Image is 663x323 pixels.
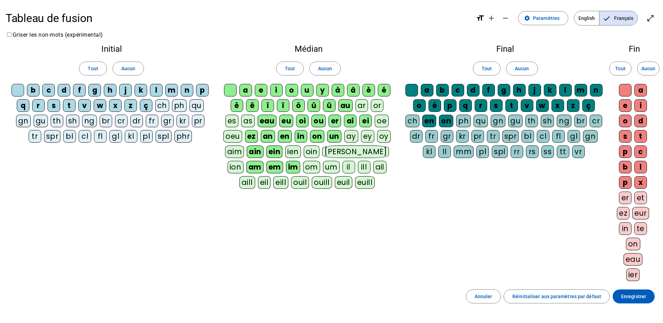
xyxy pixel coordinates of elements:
div: es [225,115,238,127]
div: s [48,99,60,112]
div: vr [572,145,585,158]
div: ion [228,161,244,173]
span: Aucun [121,64,135,73]
span: Paramètres [533,14,560,22]
div: bl [63,130,76,143]
div: p [619,145,632,158]
div: ein [266,145,283,158]
span: Tout [285,64,295,73]
span: Aucun [515,64,529,73]
input: Griser les non-mots (expérimental) [7,32,12,37]
div: a [239,84,252,96]
div: ouill [312,176,332,189]
div: e [619,99,632,112]
div: ch [155,99,169,112]
button: Tout [473,62,500,76]
div: w [94,99,106,112]
div: c [634,145,647,158]
div: [PERSON_NAME] [322,145,389,158]
span: Tout [482,64,492,73]
div: m [575,84,587,96]
div: ail [373,161,387,173]
div: or [371,99,383,112]
div: v [521,99,533,112]
div: o [413,99,426,112]
div: ai [344,115,356,127]
div: a [634,84,647,96]
div: in [619,222,632,235]
div: eau [258,115,277,127]
div: fl [552,130,565,143]
div: ain [247,145,264,158]
div: u [301,84,314,96]
div: sh [66,115,79,127]
button: Réinitialiser aux paramètres par défaut [504,289,610,303]
div: pl [476,145,489,158]
div: i [270,84,283,96]
div: i [634,99,647,112]
div: ë [246,99,259,112]
div: br [100,115,112,127]
div: l [150,84,163,96]
div: te [634,222,647,235]
div: ô [292,99,305,112]
div: spl [492,145,508,158]
div: oeu [223,130,242,143]
button: Paramètres [518,11,568,25]
div: euill [355,176,375,189]
div: br [574,115,587,127]
div: x [109,99,122,112]
div: b [619,161,632,173]
div: r [475,99,487,112]
h2: Fin [617,45,652,53]
div: om [303,161,320,173]
div: a [421,84,433,96]
div: z [124,99,137,112]
div: oe [375,115,389,127]
div: en [278,130,292,143]
div: gr [441,130,453,143]
div: mm [454,145,474,158]
button: Aucun [637,62,660,76]
div: spl [156,130,172,143]
div: dr [130,115,143,127]
div: aim [225,145,244,158]
div: q [17,99,29,112]
div: è [362,84,375,96]
button: Tout [276,62,304,76]
div: ouil [291,176,309,189]
div: sh [541,115,554,127]
div: im [286,161,300,173]
div: o [619,115,632,127]
div: eil [258,176,271,189]
div: er [619,192,632,204]
button: Enregistrer [613,289,655,303]
div: ü [323,99,336,112]
button: Entrer en plein écran [643,11,657,25]
div: fr [425,130,438,143]
div: ng [557,115,571,127]
div: eill [273,176,288,189]
div: eur [632,207,649,220]
div: cr [590,115,602,127]
div: ph [172,99,187,112]
div: c [42,84,55,96]
div: p [196,84,209,96]
div: s [490,99,503,112]
div: th [525,115,538,127]
div: en [422,115,436,127]
div: t [63,99,75,112]
div: oin [304,145,320,158]
div: q [459,99,472,112]
div: cl [537,130,549,143]
div: d [58,84,70,96]
h2: Initial [11,45,212,53]
div: t [634,130,647,143]
div: f [482,84,495,96]
div: ch [405,115,419,127]
div: ez [617,207,629,220]
div: ou [311,115,326,127]
div: s [619,130,632,143]
div: à [332,84,344,96]
div: au [338,99,353,112]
